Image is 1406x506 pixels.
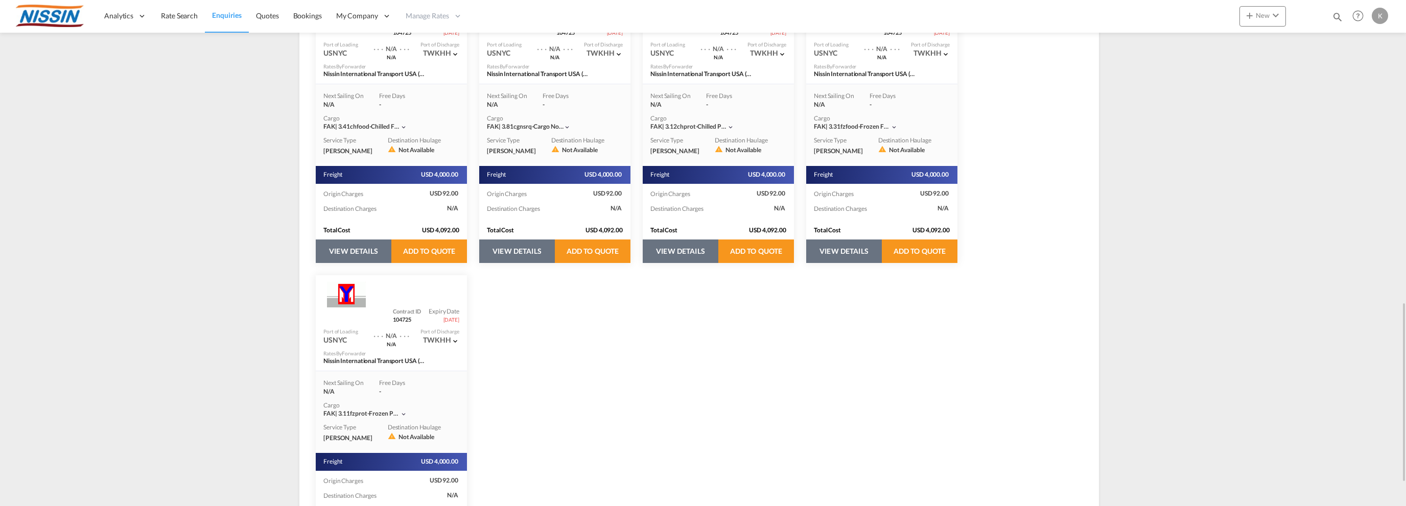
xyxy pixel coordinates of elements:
span: Origin Charges [323,190,364,198]
span: FAK [814,123,829,130]
div: Nissin International Transport USA (Trial) [487,70,589,79]
button: VIEW DETAILS [479,239,555,263]
div: Next Sailing On [323,379,364,388]
span: Port of Discharge TWKHH Port of Destination JPOSA [778,49,786,57]
span: USD 4,092.00 [422,226,467,235]
md-icon: icon-chevron-down [778,50,786,58]
div: Transit Time Not Available [383,39,400,54]
div: USNYC [650,48,674,58]
div: N/A [323,388,364,396]
button: VIEW DETAILS [316,239,391,263]
button: ADD TO QUOTE [718,239,794,263]
div: Not Available [715,145,768,156]
div: Cargo [650,114,786,123]
md-icon: icon-chevron-down [615,50,623,58]
div: TWKHH [423,335,459,345]
span: USD 4,092.00 [585,226,630,235]
button: ADD TO QUOTE [882,239,957,263]
div: Free Days [379,379,420,388]
div: Total Cost [487,226,570,235]
div: - [379,101,420,109]
div: Total Cost [814,226,897,235]
div: Port of Discharge [420,328,459,335]
div: Port of Loading [323,328,358,335]
span: Origin Charges [814,190,855,198]
span: Enquiries [212,11,242,19]
div: via Port Not Available [695,54,741,60]
span: USD 4,092.00 [749,226,794,235]
span: FAK [323,123,338,130]
span: USD 92.00 [593,189,623,198]
md-icon: icon-chevron-down [564,124,571,131]
div: icon-magnify [1332,11,1343,27]
span: CY-CY [323,434,372,443]
md-icon: icon-chevron-down [1270,9,1282,21]
span: USD 4,000.00 [421,457,459,466]
button: VIEW DETAILS [806,239,882,263]
md-icon: icon-alert [388,432,396,440]
span: | [499,123,501,130]
div: TWKHH [423,48,459,58]
span: Forwarder [832,63,856,69]
div: Nissin International Transport USA (Trial) [323,357,426,366]
md-icon: icon-alert [551,145,559,153]
md-icon: icon-chevron-down [942,50,950,58]
span: [DATE] [443,316,459,323]
span: Origin Charges [650,190,691,198]
span: [DATE] [934,29,950,36]
div: Cargo [323,401,459,410]
md-icon: icon-chevron-down [727,124,734,131]
img: 485da9108dca11f0a63a77e390b9b49c.jpg [15,5,84,28]
span: Destination Charges [814,205,868,212]
span: Forwarder [342,350,366,356]
span: NA [447,491,459,500]
span: FAK [323,409,338,417]
div: Service Type [650,136,691,145]
span: 104725 [393,316,421,323]
div: Nissin International Transport USA (Trial) [323,70,426,79]
div: Total Cost [650,226,734,235]
span: Quotes [256,11,278,20]
span: NA [774,204,786,213]
span: New [1244,11,1282,19]
span: Forwarder [669,63,693,69]
span: | [662,123,664,130]
div: via Port Not Available [368,341,414,347]
div: USNYC [487,48,510,58]
div: Total Cost [323,226,407,235]
div: . . . [373,39,384,54]
div: - [543,101,583,109]
div: Port of Loading [650,41,685,48]
div: . . . [700,39,711,54]
div: Not Available [388,432,441,443]
span: Port of Discharge TWKHH Port of Destination JPOSA [615,49,623,57]
md-icon: icon-alert [388,145,396,153]
span: USD 4,000.00 [748,171,786,179]
div: 3.12chprot-chilled protein/chilled egg [650,123,727,131]
span: Origin Charges [323,477,364,485]
div: Rates By [323,350,366,357]
div: N/A [814,101,854,109]
md-icon: icon-chevron-down [451,50,459,58]
div: Service Type [487,136,528,145]
div: . . . [400,326,410,341]
span: CY-CY [650,147,699,156]
span: USD 92.00 [920,189,950,198]
span: NA [447,204,459,213]
div: Free Days [379,92,420,101]
span: | [335,409,337,417]
div: via Port Not Available [532,54,578,60]
span: Freight [323,457,343,466]
span: USD 4,000.00 [584,171,623,179]
div: K [1372,8,1388,24]
span: [DATE] [443,29,459,36]
div: 3.11fzprot-frozen protein/frozen fish/squid/shrimp/seacucumber/frozen lobster/crab/fish [PERSON_N... [323,409,400,418]
span: Port of Discharge TWKHH Port of Destination JPOSA [451,49,459,57]
div: 3.41chfood-chilled foodstuff/cheese/juice/confectionery [323,123,400,131]
div: Transit Time Not Available [710,39,727,54]
div: N/A [650,101,691,109]
div: . . . [864,39,874,54]
div: Rates By [487,63,529,70]
div: . . . [727,39,737,54]
div: . . . [400,39,410,54]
